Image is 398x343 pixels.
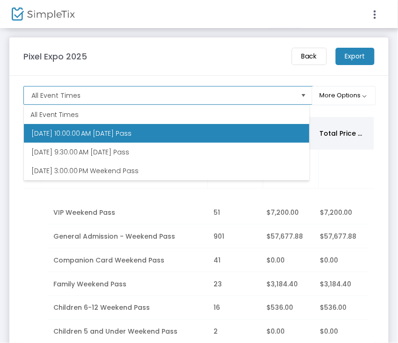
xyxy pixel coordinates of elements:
span: $0.00 [320,327,339,336]
span: [DATE] 9:30:00 AM [DATE] Pass [31,147,129,157]
m-panel-title: Pixel Expo 2025 [23,50,87,63]
span: 2 [214,327,218,336]
span: 41 [214,255,221,265]
span: $0.00 [320,255,339,265]
span: All Event Times [31,91,81,100]
span: [DATE] 10:00:00 AM [DATE] Pass [31,129,132,138]
span: Children 6-12 Weekend Pass [53,303,150,313]
span: Total Price Paid [320,129,373,138]
span: Companion Card Weekend Pass [53,255,164,265]
span: $0.00 [267,327,285,336]
span: [DATE] 3:00:00 PM Weekend Pass [31,166,139,175]
button: Select [297,87,310,104]
span: Children 5 and Under Weekend Pass [53,327,177,336]
span: 51 [214,208,220,217]
span: $57,677.88 [267,232,303,241]
span: $0.00 [267,255,285,265]
span: 23 [214,279,222,289]
span: 16 [214,303,220,313]
span: $3,184.40 [267,279,298,289]
span: Family Weekend Pass [53,279,126,289]
span: VIP Weekend Pass [53,208,115,217]
span: $536.00 [267,303,294,313]
button: More Options [312,86,376,105]
span: $3,184.40 [320,279,352,289]
span: All Event Times [30,110,79,119]
span: $7,200.00 [267,208,299,217]
span: $7,200.00 [320,208,353,217]
span: General Admission - Weekend Pass [53,232,175,241]
m-button: Export [336,48,375,65]
span: $57,677.88 [320,232,357,241]
span: $536.00 [320,303,347,313]
span: 901 [214,232,224,241]
m-button: Back [292,48,327,65]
